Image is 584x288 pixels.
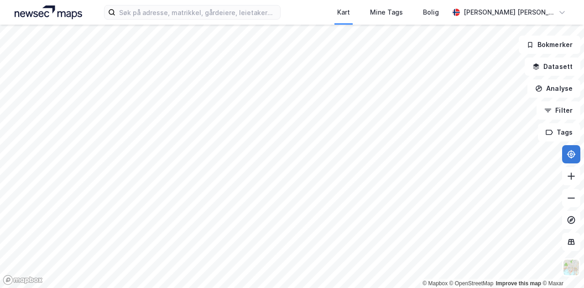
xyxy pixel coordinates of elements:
[496,280,541,287] a: Improve this map
[423,7,439,18] div: Bolig
[337,7,350,18] div: Kart
[519,36,580,54] button: Bokmerker
[538,244,584,288] div: Kontrollprogram for chat
[538,123,580,141] button: Tags
[3,275,43,285] a: Mapbox homepage
[422,280,448,287] a: Mapbox
[525,58,580,76] button: Datasett
[464,7,555,18] div: [PERSON_NAME] [PERSON_NAME]
[449,280,494,287] a: OpenStreetMap
[527,79,580,98] button: Analyse
[370,7,403,18] div: Mine Tags
[115,5,280,19] input: Søk på adresse, matrikkel, gårdeiere, leietakere eller personer
[537,101,580,120] button: Filter
[538,244,584,288] iframe: Chat Widget
[15,5,82,19] img: logo.a4113a55bc3d86da70a041830d287a7e.svg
